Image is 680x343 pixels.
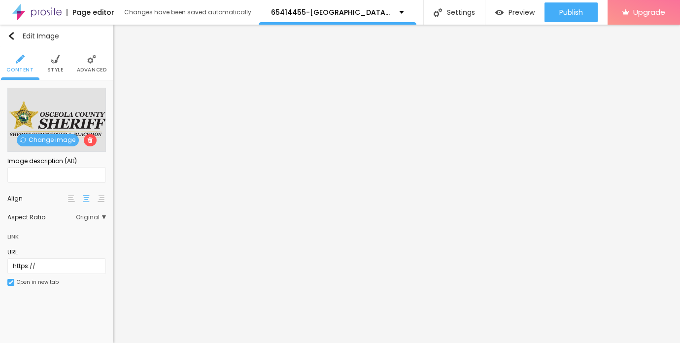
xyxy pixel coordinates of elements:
img: Icone [7,32,15,40]
div: Link [7,231,19,242]
div: URL [7,248,106,257]
div: Page editor [67,9,114,16]
p: 65414455-[GEOGRAPHIC_DATA] Sheriff's Office [271,9,392,16]
div: Link [7,225,106,243]
img: Icone [16,55,25,64]
img: paragraph-right-align.svg [98,195,104,202]
span: Advanced [77,68,107,72]
span: Publish [559,8,583,16]
img: paragraph-left-align.svg [68,195,75,202]
img: Icone [87,137,93,143]
iframe: Editor [113,25,680,343]
div: Image description (Alt) [7,157,106,166]
div: Aspect Ratio [7,214,76,220]
div: Changes have been saved automatically [124,9,251,15]
div: Edit Image [7,32,59,40]
span: Upgrade [633,8,665,16]
img: Icone [20,137,26,143]
span: Preview [509,8,535,16]
span: Style [47,68,64,72]
span: Change image [17,134,79,146]
button: Preview [485,2,544,22]
img: Icone [434,8,442,17]
img: view-1.svg [495,8,504,17]
img: Icone [8,280,13,285]
img: Icone [87,55,96,64]
div: Open in new tab [17,280,59,285]
span: Content [6,68,34,72]
button: Publish [544,2,598,22]
span: Original [76,214,106,220]
img: paragraph-center-align.svg [83,195,90,202]
div: Align [7,196,67,202]
img: Icone [51,55,60,64]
